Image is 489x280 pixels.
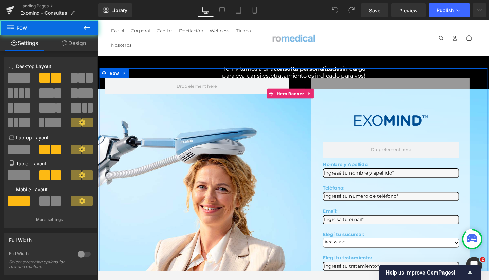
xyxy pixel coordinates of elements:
[353,11,368,26] button: Abrir búsqueda
[247,3,263,17] a: Mobile
[473,3,486,17] button: More
[117,7,138,15] span: Wellness
[14,19,35,34] a: Nosotros
[230,3,247,17] a: Tablet
[214,3,230,17] a: Laptop
[399,7,418,14] span: Preview
[437,7,454,13] span: Publish
[9,63,92,70] p: Desktop Layout
[236,173,259,179] span: Teléfono:
[4,212,97,228] button: More settings
[9,260,70,269] div: Select stretching options for row and content.
[14,4,28,19] a: Facial
[236,204,380,214] input: Ingresá tu email*
[85,4,110,19] a: Depilación
[145,4,161,19] a: Tienda
[9,186,92,193] p: Mobile Layout
[369,7,380,14] span: Save
[14,7,28,15] span: Facial
[367,11,382,26] summary: Abrir menú de cuenta
[391,3,426,17] a: Preview
[98,3,132,17] a: New Library
[386,269,466,276] span: Help us improve GemPages!
[480,257,485,262] span: 2
[184,48,254,54] span: consulta personalizada
[236,222,279,228] span: Elegí tu sucursal:
[236,155,380,165] input: Ingresá tu nombre y apellido*
[20,3,98,9] a: Landing Pages
[382,11,397,26] button: Abrir carrito Total de artículos en el carrito: 0
[11,50,23,61] span: Row
[34,7,55,15] span: Corporal
[61,7,78,15] span: Capilar
[130,48,184,54] span: ¡Te invitamos a una
[236,149,285,155] strong: Nombre y Apellido:
[236,254,380,264] input: Ingresá tu tratamiento*
[34,4,55,19] a: Corporal
[9,134,92,141] p: Laptop Layout
[429,3,470,17] button: Publish
[85,7,110,15] span: Depilación
[236,180,380,190] input: Ingresá tu numero de teléfono*
[36,217,63,223] p: More settings
[117,4,138,19] a: Wellness
[236,247,288,253] span: Elegí tu tratamiento:
[386,268,474,277] button: Show survey - Help us improve GemPages!
[61,4,78,19] a: Capilar
[145,7,161,15] span: Tienda
[9,251,71,258] div: Full Width
[14,22,35,30] span: Nosotros
[328,3,342,17] button: Undo
[111,7,127,13] span: Library
[49,35,98,51] a: Design
[466,257,482,273] iframe: Intercom live chat
[236,197,252,203] span: Email:
[198,3,214,17] a: Desktop
[20,10,67,16] span: Exomind - Consultas
[23,50,32,61] a: Expand / Collapse
[9,233,32,243] div: Full Width
[254,48,281,54] span: sin cargo
[186,72,218,82] span: Hero Banner
[345,3,358,17] button: Redo
[9,160,92,167] p: Tablet Layout
[218,72,227,82] a: Expand / Collapse
[7,20,75,35] span: Row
